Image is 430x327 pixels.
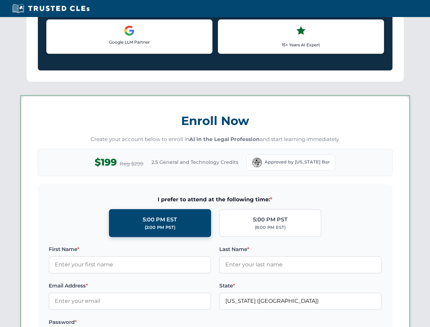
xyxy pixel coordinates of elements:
span: $199 [95,155,117,170]
span: Approved by [US_STATE] Bar [265,159,330,166]
img: Florida Bar [252,158,262,167]
p: 15+ Years AI Expert [224,42,378,48]
span: Reg $299 [120,160,143,168]
label: Last Name [219,245,382,253]
input: Enter your last name [219,256,382,273]
input: Florida (FL) [219,293,382,310]
label: First Name [49,245,211,253]
input: Enter your first name [49,256,211,273]
span: I prefer to attend at the following time: [49,195,382,204]
img: Google [124,25,135,36]
div: 5:00 PM EST [143,215,177,224]
p: Create your account below to enroll in and start learning immediately. [38,136,393,143]
strong: AI in the Legal Profession [189,136,260,142]
label: Password [49,318,211,326]
label: State [219,282,382,290]
span: 2.5 General and Technology Credits [152,158,238,166]
p: Google LLM Partner [52,39,207,45]
label: Email Address [49,282,211,290]
input: Enter your email [49,293,211,310]
div: (2:00 PM PST) [145,224,175,231]
div: (8:00 PM EST) [255,224,286,231]
h3: Enroll Now [38,110,393,131]
img: Trusted CLEs [10,3,92,14]
div: 5:00 PM PST [253,215,288,224]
